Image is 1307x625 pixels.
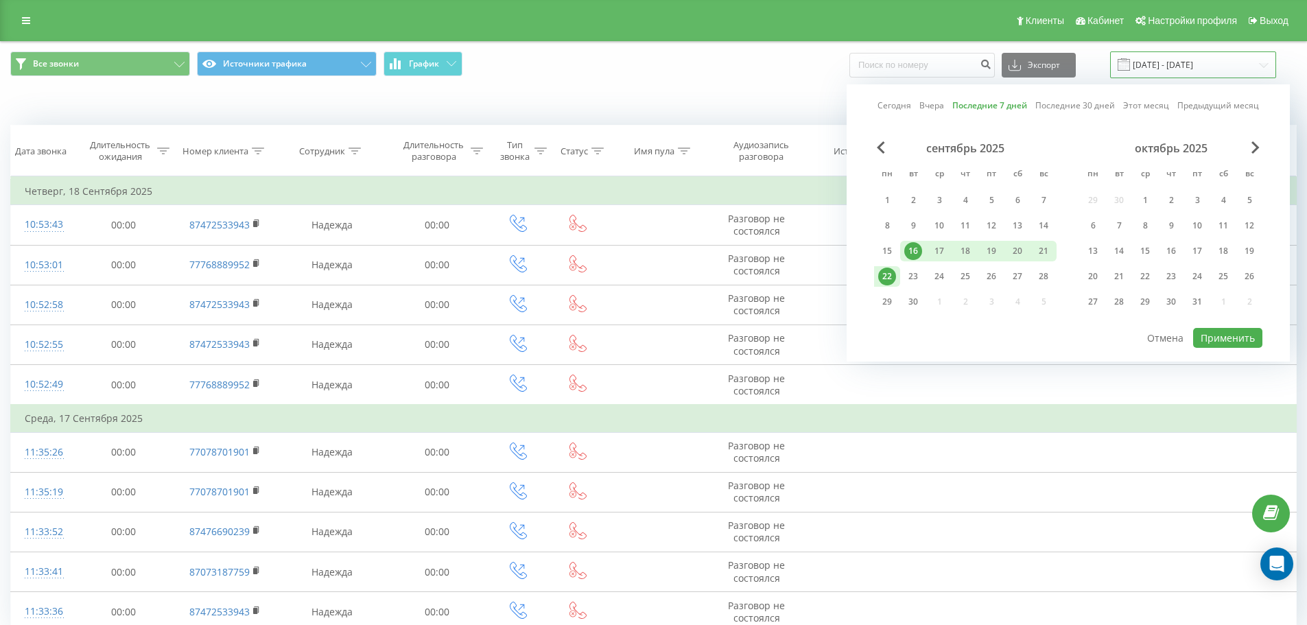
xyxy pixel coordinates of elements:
div: 21 [1035,242,1052,260]
div: 27 [1084,293,1102,311]
div: сб 6 сент. 2025 г. [1004,190,1031,211]
a: 87472533943 [189,298,250,311]
div: 11 [1214,217,1232,235]
div: чт 18 сент. 2025 г. [952,241,978,261]
div: вт 14 окт. 2025 г. [1106,241,1132,261]
div: 30 [904,293,922,311]
div: Сотрудник [299,145,345,157]
div: сб 25 окт. 2025 г. [1210,266,1236,287]
div: 27 [1009,268,1026,285]
div: сб 20 сент. 2025 г. [1004,241,1031,261]
span: Все звонки [33,58,79,69]
td: Надежда [276,512,388,552]
td: 00:00 [74,285,174,325]
td: 00:00 [74,432,174,472]
div: Open Intercom Messenger [1260,547,1293,580]
a: Этот месяц [1123,99,1169,112]
div: 24 [1188,268,1206,285]
td: Надежда [276,432,388,472]
div: 9 [904,217,922,235]
div: пт 19 сент. 2025 г. [978,241,1004,261]
div: пн 6 окт. 2025 г. [1080,215,1106,236]
div: вт 9 сент. 2025 г. [900,215,926,236]
abbr: суббота [1007,165,1028,185]
div: чт 9 окт. 2025 г. [1158,215,1184,236]
abbr: пятница [1187,165,1208,185]
td: 00:00 [388,205,487,245]
div: сб 27 сент. 2025 г. [1004,266,1031,287]
td: Надежда [276,472,388,512]
div: вт 30 сент. 2025 г. [900,292,926,312]
td: Среда, 17 Сентября 2025 [11,405,1297,432]
div: 18 [956,242,974,260]
span: Разговор не состоялся [728,599,785,624]
div: чт 11 сент. 2025 г. [952,215,978,236]
abbr: суббота [1213,165,1234,185]
div: 11:35:26 [25,439,60,466]
div: сентябрь 2025 [874,141,1057,155]
div: сб 18 окт. 2025 г. [1210,241,1236,261]
abbr: среда [929,165,950,185]
abbr: пятница [981,165,1002,185]
div: вс 14 сент. 2025 г. [1031,215,1057,236]
div: вт 21 окт. 2025 г. [1106,266,1132,287]
div: 11:35:19 [25,479,60,506]
div: сб 4 окт. 2025 г. [1210,190,1236,211]
div: 14 [1035,217,1052,235]
div: 22 [1136,268,1154,285]
div: 18 [1214,242,1232,260]
div: 19 [982,242,1000,260]
td: Надежда [276,365,388,405]
div: Номер клиента [182,145,248,157]
div: вт 23 сент. 2025 г. [900,266,926,287]
abbr: воскресенье [1033,165,1054,185]
div: Аудиозапись разговора [721,139,801,163]
abbr: среда [1135,165,1155,185]
div: чт 23 окт. 2025 г. [1158,266,1184,287]
div: 23 [1162,268,1180,285]
div: 31 [1188,293,1206,311]
td: Надежда [276,325,388,364]
div: вс 19 окт. 2025 г. [1236,241,1262,261]
button: Применить [1193,328,1262,348]
div: пн 8 сент. 2025 г. [874,215,900,236]
div: 29 [878,293,896,311]
div: вс 7 сент. 2025 г. [1031,190,1057,211]
div: пн 27 окт. 2025 г. [1080,292,1106,312]
div: 4 [956,191,974,209]
div: 28 [1035,268,1052,285]
div: 2 [1162,191,1180,209]
div: 25 [1214,268,1232,285]
div: 1 [878,191,896,209]
a: 87472533943 [189,338,250,351]
button: Все звонки [10,51,190,76]
div: Длительность разговора [400,139,468,163]
abbr: воскресенье [1239,165,1260,185]
div: чт 25 сент. 2025 г. [952,266,978,287]
div: 16 [1162,242,1180,260]
abbr: четверг [1161,165,1181,185]
div: пн 13 окт. 2025 г. [1080,241,1106,261]
abbr: понедельник [877,165,897,185]
div: 30 [1162,293,1180,311]
div: пт 5 сент. 2025 г. [978,190,1004,211]
div: 26 [982,268,1000,285]
div: 1 [1136,191,1154,209]
div: пт 3 окт. 2025 г. [1184,190,1210,211]
span: Выход [1260,15,1288,26]
div: 10 [930,217,948,235]
td: Надежда [276,245,388,285]
div: 29 [1136,293,1154,311]
div: вт 16 сент. 2025 г. [900,241,926,261]
a: 77078701901 [189,445,250,458]
button: Экспорт [1002,53,1076,78]
div: вс 28 сент. 2025 г. [1031,266,1057,287]
div: 11:33:41 [25,558,60,585]
div: 21 [1110,268,1128,285]
td: 00:00 [74,365,174,405]
div: 26 [1240,268,1258,285]
div: 3 [930,191,948,209]
div: 12 [982,217,1000,235]
a: 77768889952 [189,378,250,391]
td: Надежда [276,552,388,592]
